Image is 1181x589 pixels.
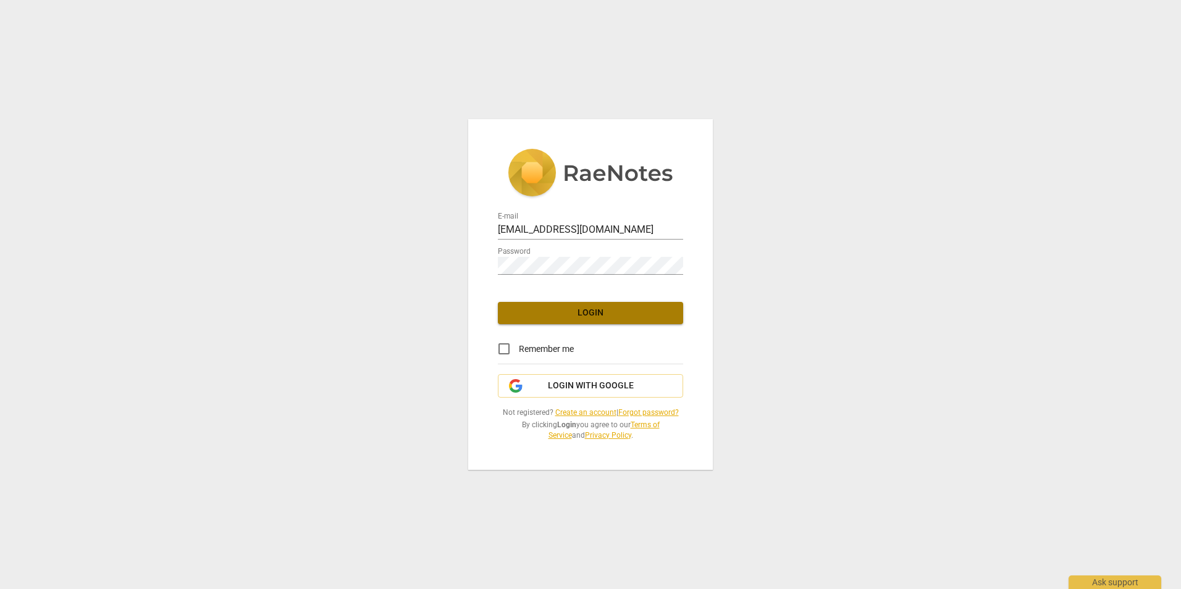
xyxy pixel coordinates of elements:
[498,302,683,324] button: Login
[508,149,673,199] img: 5ac2273c67554f335776073100b6d88f.svg
[498,248,531,256] label: Password
[498,407,683,418] span: Not registered? |
[555,408,616,417] a: Create an account
[557,420,576,429] b: Login
[548,420,660,440] a: Terms of Service
[618,408,679,417] a: Forgot password?
[1069,575,1161,589] div: Ask support
[498,420,683,440] span: By clicking you agree to our and .
[548,380,634,392] span: Login with Google
[508,307,673,319] span: Login
[498,213,518,220] label: E-mail
[585,431,631,440] a: Privacy Policy
[519,343,574,356] span: Remember me
[498,374,683,398] button: Login with Google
